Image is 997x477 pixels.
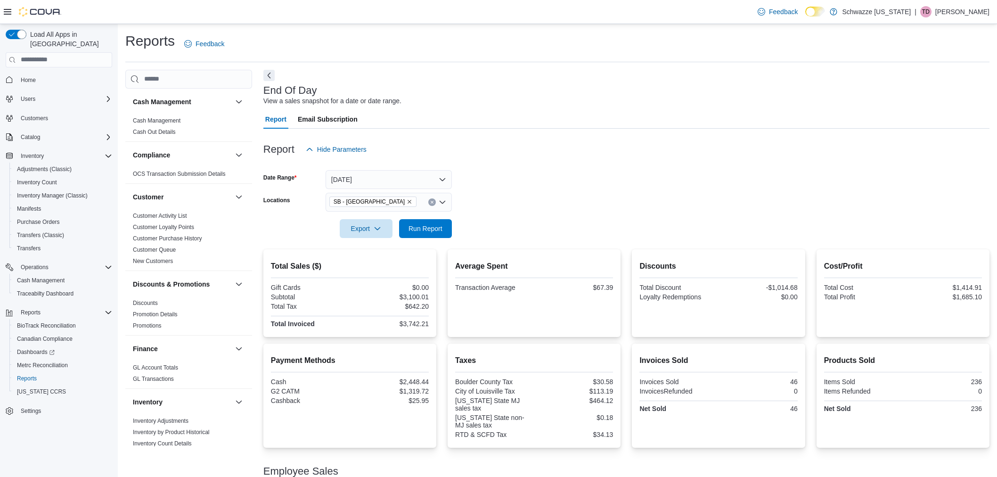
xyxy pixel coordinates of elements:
[133,300,158,306] a: Discounts
[17,307,112,318] span: Reports
[133,364,178,371] a: GL Account Totals
[21,95,35,103] span: Users
[21,407,41,415] span: Settings
[13,275,68,286] a: Cash Management
[13,360,72,371] a: Metrc Reconciliation
[13,164,75,175] a: Adjustments (Classic)
[302,140,370,159] button: Hide Parameters
[915,6,916,17] p: |
[133,280,210,289] h3: Discounts & Promotions
[536,378,613,386] div: $30.58
[329,197,417,207] span: SB - Louisville
[754,2,801,21] a: Feedback
[17,322,76,329] span: BioTrack Reconciliation
[17,112,112,124] span: Customers
[17,132,112,143] span: Catalog
[133,280,231,289] button: Discounts & Promotions
[351,378,429,386] div: $2,448.44
[133,117,180,124] a: Cash Management
[133,257,173,265] span: New Customers
[133,429,210,436] a: Inventory by Product Historical
[9,215,116,229] button: Purchase Orders
[17,165,72,173] span: Adjustments (Classic)
[17,262,52,273] button: Operations
[133,150,231,160] button: Compliance
[2,131,116,144] button: Catalog
[935,6,989,17] p: [PERSON_NAME]
[17,74,40,86] a: Home
[263,96,401,106] div: View a sales snapshot for a date or date range.
[133,375,174,383] span: GL Transactions
[13,346,58,358] a: Dashboards
[9,359,116,372] button: Metrc Reconciliation
[824,378,901,386] div: Items Sold
[271,387,348,395] div: G2 CATM
[133,428,210,436] span: Inventory by Product Historical
[17,179,57,186] span: Inventory Count
[133,192,231,202] button: Customer
[271,397,348,404] div: Cashback
[17,113,52,124] a: Customers
[639,355,797,366] h2: Invoices Sold
[639,378,717,386] div: Invoices Sold
[824,293,901,301] div: Total Profit
[233,279,245,290] button: Discounts & Promotions
[905,378,982,386] div: 236
[536,431,613,438] div: $34.13
[263,85,317,96] h3: End Of Day
[9,287,116,300] button: Traceabilty Dashboard
[133,170,226,178] span: OCS Transaction Submission Details
[399,219,452,238] button: Run Report
[439,198,446,206] button: Open list of options
[351,284,429,291] div: $0.00
[536,414,613,421] div: $0.18
[905,284,982,291] div: $1,414.91
[455,414,532,429] div: [US_STATE] State non-MJ sales tax
[133,150,170,160] h3: Compliance
[133,322,162,329] a: Promotions
[17,362,68,369] span: Metrc Reconciliation
[13,177,61,188] a: Inventory Count
[13,216,64,228] a: Purchase Orders
[133,299,158,307] span: Discounts
[271,355,429,366] h2: Payment Methods
[133,213,187,219] a: Customer Activity List
[824,261,982,272] h2: Cost/Profit
[13,288,112,299] span: Traceabilty Dashboard
[17,375,37,382] span: Reports
[9,163,116,176] button: Adjustments (Classic)
[639,387,717,395] div: InvoicesRefunded
[824,405,851,412] strong: Net Sold
[9,385,116,398] button: [US_STATE] CCRS
[180,34,228,53] a: Feedback
[19,7,61,16] img: Cova
[351,387,429,395] div: $1,319.72
[133,212,187,220] span: Customer Activity List
[17,74,112,86] span: Home
[133,311,178,318] a: Promotion Details
[13,373,112,384] span: Reports
[9,189,116,202] button: Inventory Manager (Classic)
[133,128,176,136] span: Cash Out Details
[271,293,348,301] div: Subtotal
[2,73,116,87] button: Home
[455,397,532,412] div: [US_STATE] State MJ sales tax
[769,7,798,16] span: Feedback
[13,177,112,188] span: Inventory Count
[2,261,116,274] button: Operations
[133,258,173,264] a: New Customers
[133,223,194,231] span: Customer Loyalty Points
[133,192,163,202] h3: Customer
[125,168,252,183] div: Compliance
[17,290,74,297] span: Traceabilty Dashboard
[21,309,41,316] span: Reports
[17,132,44,143] button: Catalog
[9,176,116,189] button: Inventory Count
[17,93,39,105] button: Users
[9,274,116,287] button: Cash Management
[805,7,825,16] input: Dark Mode
[133,376,174,382] a: GL Transactions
